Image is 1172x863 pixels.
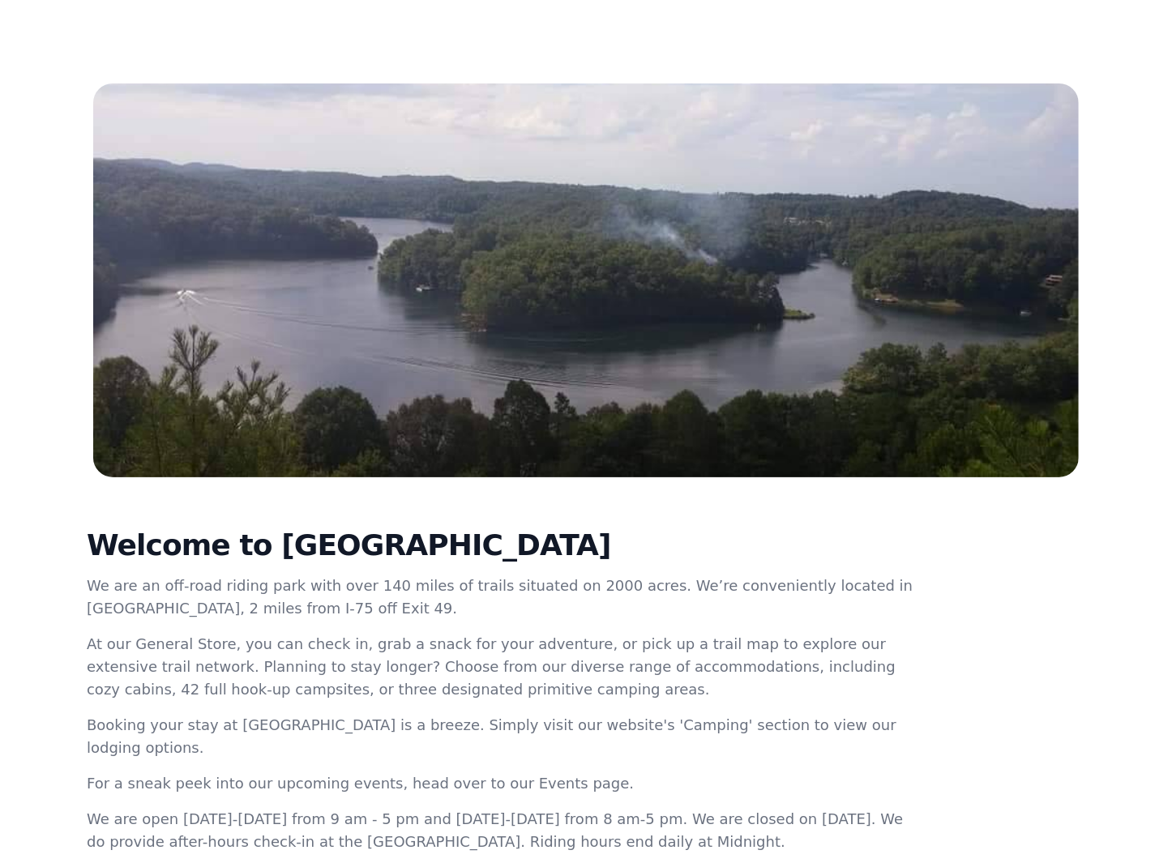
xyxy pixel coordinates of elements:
[87,772,917,795] p: For a sneak peek into our upcoming events, head over to our Events page.
[87,529,917,562] h2: Welcome to [GEOGRAPHIC_DATA]
[87,633,917,701] p: At our General Store, you can check in, grab a snack for your adventure, or pick up a trail map t...
[87,808,917,853] p: We are open [DATE]-[DATE] from 9 am - 5 pm and [DATE]-[DATE] from 8 am-5 pm. We are closed on [DA...
[87,575,917,620] p: We are an off-road riding park with over 140 miles of trails situated on 2000 acres. We’re conven...
[87,714,917,759] p: Booking your stay at [GEOGRAPHIC_DATA] is a breeze. Simply visit our website's 'Camping' section ...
